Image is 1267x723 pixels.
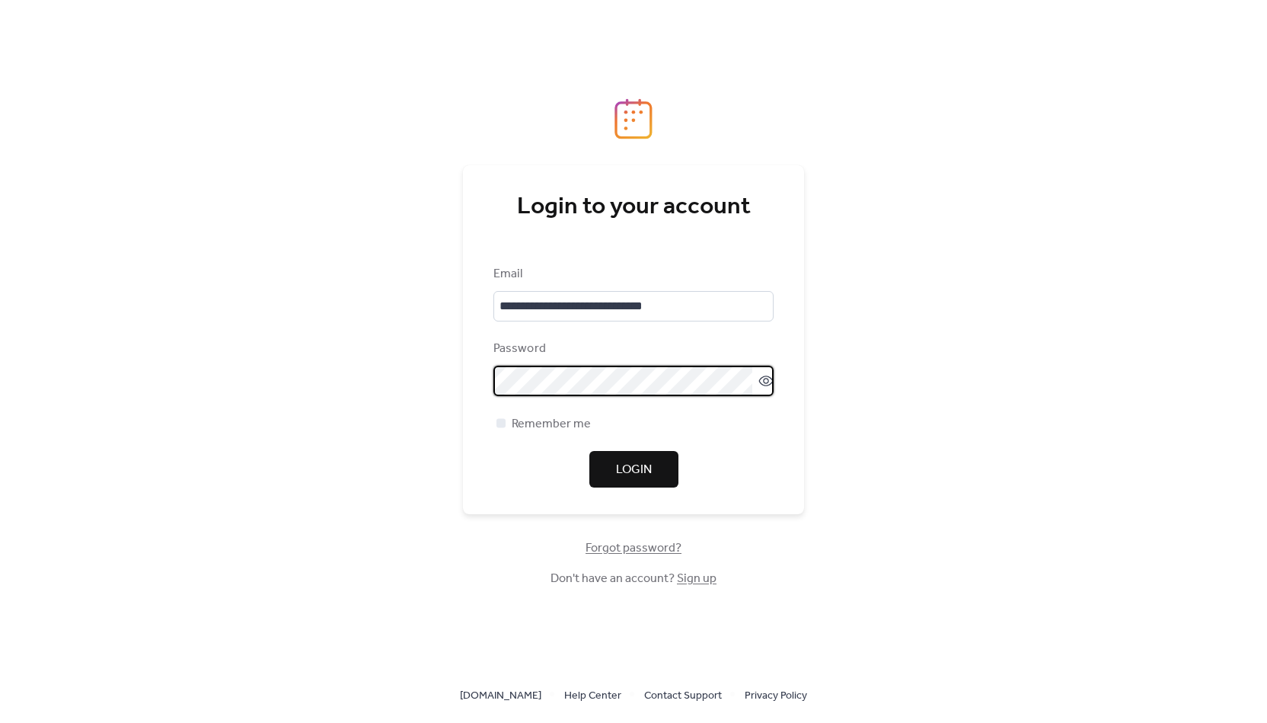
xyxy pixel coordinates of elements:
[460,686,541,705] a: [DOMAIN_NAME]
[551,570,716,588] span: Don't have an account?
[493,265,771,283] div: Email
[493,340,771,358] div: Password
[586,544,681,552] a: Forgot password?
[614,98,653,139] img: logo
[460,687,541,705] span: [DOMAIN_NAME]
[644,686,722,705] a: Contact Support
[564,686,621,705] a: Help Center
[745,686,807,705] a: Privacy Policy
[616,461,652,479] span: Login
[745,687,807,705] span: Privacy Policy
[677,567,716,590] a: Sign up
[512,415,591,433] span: Remember me
[564,687,621,705] span: Help Center
[493,192,774,222] div: Login to your account
[644,687,722,705] span: Contact Support
[586,539,681,558] span: Forgot password?
[589,451,678,488] button: Login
